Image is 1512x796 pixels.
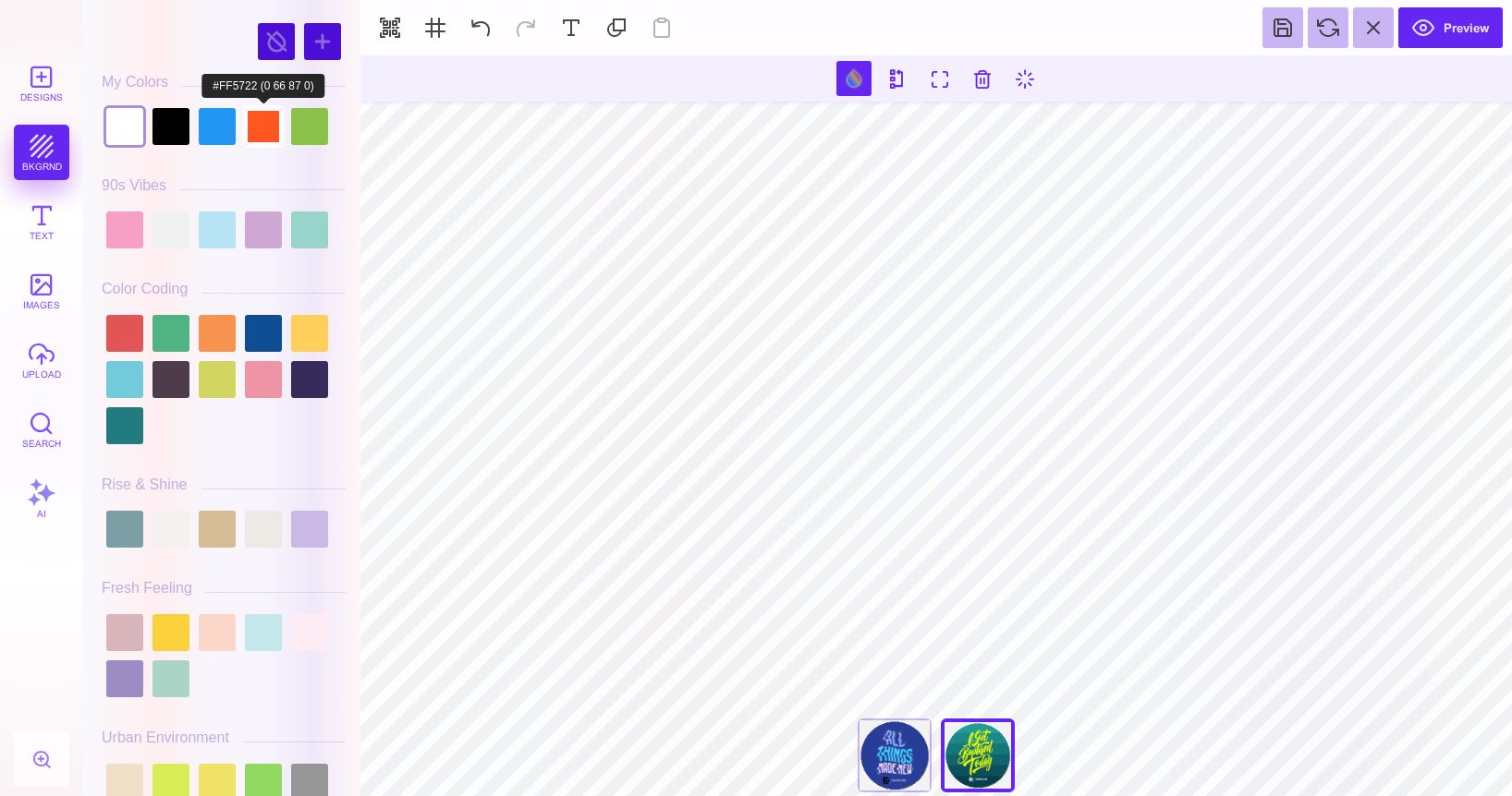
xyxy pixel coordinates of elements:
[14,263,69,319] button: images
[14,402,69,457] button: Search
[102,730,229,746] div: Urban Environment
[14,471,69,526] button: AI
[1398,7,1503,48] button: Preview
[14,55,69,111] button: Designs
[102,580,192,597] div: Fresh Feeling
[102,281,188,297] div: Color Coding
[102,74,168,90] div: My Colors
[14,332,69,388] button: upload
[102,476,188,493] div: Rise & Shine
[102,177,166,194] div: 90s Vibes
[14,194,69,249] button: Text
